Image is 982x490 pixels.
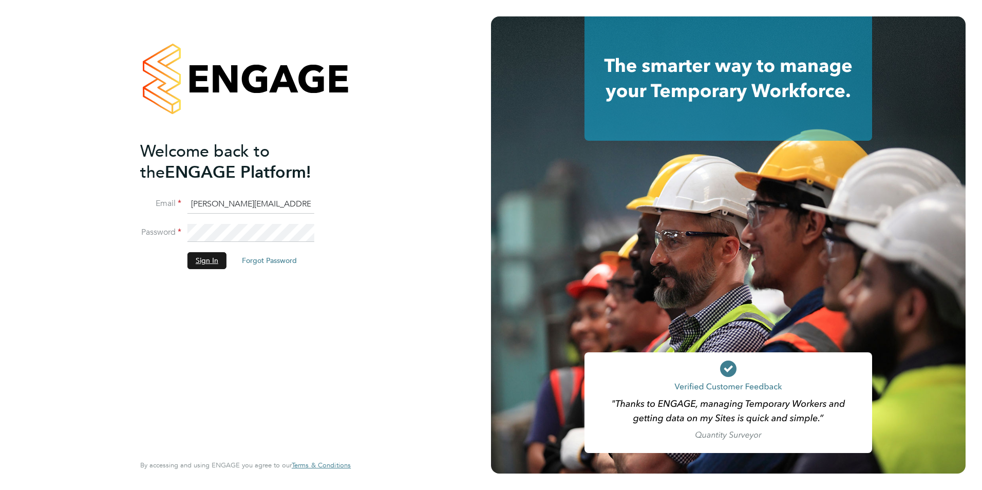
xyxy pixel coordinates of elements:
label: Password [140,227,181,238]
span: By accessing and using ENGAGE you agree to our [140,461,351,469]
input: Enter your work email... [187,195,314,214]
span: Welcome back to the [140,141,270,182]
h2: ENGAGE Platform! [140,141,341,183]
button: Forgot Password [234,252,305,269]
button: Sign In [187,252,226,269]
a: Terms & Conditions [292,461,351,469]
label: Email [140,198,181,209]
